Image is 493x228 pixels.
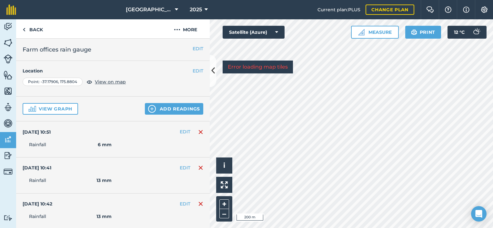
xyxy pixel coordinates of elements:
button: Print [405,26,441,39]
span: View on map [95,78,126,85]
h4: [DATE] 10:41 [23,165,51,171]
button: 12 °C [448,26,487,39]
button: Satellite (Azure) [223,26,285,39]
span: i [223,161,225,169]
img: svg+xml;base64,PD94bWwgdmVyc2lvbj0iMS4wIiBlbmNvZGluZz0idXRmLTgiPz4KPCEtLSBHZW5lcmF0b3I6IEFkb2JlIE... [4,22,13,32]
h4: [DATE] 10:51 [23,129,51,135]
img: svg+xml;base64,PHN2ZyB4bWxucz0iaHR0cDovL3d3dy53My5vcmcvMjAwMC9zdmciIHdpZHRoPSIxOSIgaGVpZ2h0PSIyNC... [411,28,417,36]
span: 2025 [190,6,202,14]
button: View graph [23,103,78,115]
span: Rainfall [29,213,46,220]
img: svg+xml;base64,PD94bWwgdmVyc2lvbj0iMS4wIiBlbmNvZGluZz0idXRmLTgiPz4KPCEtLSBHZW5lcmF0b3I6IEFkb2JlIE... [4,135,13,144]
div: Point : -37.17906 , 175.8804 [23,78,83,86]
p: Error loading map tiles [228,63,288,71]
img: svg+xml;base64,PHN2ZyB4bWxucz0iaHR0cDovL3d3dy53My5vcmcvMjAwMC9zdmciIHdpZHRoPSIxNCIgaGVpZ2h0PSIyNC... [148,105,156,113]
div: Open Intercom Messenger [471,206,487,222]
strong: 13 mm [96,177,112,184]
button: View on map [86,78,126,86]
img: svg+xml;base64,PHN2ZyB4bWxucz0iaHR0cDovL3d3dy53My5vcmcvMjAwMC9zdmciIHdpZHRoPSIxNiIgaGVpZ2h0PSIyNC... [198,200,203,208]
img: svg+xml;base64,PHN2ZyB4bWxucz0iaHR0cDovL3d3dy53My5vcmcvMjAwMC9zdmciIHdpZHRoPSI1NiIgaGVpZ2h0PSI2MC... [4,86,13,96]
img: svg+xml;base64,PHN2ZyB4bWxucz0iaHR0cDovL3d3dy53My5vcmcvMjAwMC9zdmciIHdpZHRoPSIxNyIgaGVpZ2h0PSIxNy... [463,6,469,14]
strong: 6 mm [98,141,112,148]
button: EDIT [193,67,203,74]
img: svg+xml;base64,PD94bWwgdmVyc2lvbj0iMS4wIiBlbmNvZGluZz0idXRmLTgiPz4KPCEtLSBHZW5lcmF0b3I6IEFkb2JlIE... [4,151,13,160]
span: 12 ° C [454,26,465,39]
button: EDIT [180,200,190,207]
strong: 13 mm [96,213,112,220]
img: svg+xml;base64,PD94bWwgdmVyc2lvbj0iMS4wIiBlbmNvZGluZz0idXRmLTgiPz4KPCEtLSBHZW5lcmF0b3I6IEFkb2JlIE... [4,119,13,128]
button: EDIT [180,164,190,171]
h4: [DATE] 10:42 [23,201,52,207]
img: svg+xml;base64,PD94bWwgdmVyc2lvbj0iMS4wIiBlbmNvZGluZz0idXRmLTgiPz4KPCEtLSBHZW5lcmF0b3I6IEFkb2JlIE... [4,54,13,63]
img: svg+xml;base64,PHN2ZyB4bWxucz0iaHR0cDovL3d3dy53My5vcmcvMjAwMC9zdmciIHdpZHRoPSI5IiBoZWlnaHQ9IjI0Ii... [23,26,25,33]
img: A question mark icon [444,6,452,13]
img: A cog icon [480,6,488,13]
span: Rainfall [29,141,46,148]
a: Change plan [366,5,414,15]
img: svg+xml;base64,PHN2ZyB4bWxucz0iaHR0cDovL3d3dy53My5vcmcvMjAwMC9zdmciIHdpZHRoPSI1NiIgaGVpZ2h0PSI2MC... [4,38,13,48]
button: Measure [351,26,399,39]
img: svg+xml;base64,PD94bWwgdmVyc2lvbj0iMS4wIiBlbmNvZGluZz0idXRmLTgiPz4KPCEtLSBHZW5lcmF0b3I6IEFkb2JlIE... [4,167,13,176]
h4: Location [23,67,203,74]
span: Rainfall [29,177,46,184]
img: svg+xml;base64,PD94bWwgdmVyc2lvbj0iMS4wIiBlbmNvZGluZz0idXRmLTgiPz4KPCEtLSBHZW5lcmF0b3I6IEFkb2JlIE... [470,26,483,39]
img: svg+xml;base64,PHN2ZyB4bWxucz0iaHR0cDovL3d3dy53My5vcmcvMjAwMC9zdmciIHdpZHRoPSIyMCIgaGVpZ2h0PSIyNC... [174,26,180,33]
img: svg+xml;base64,PHN2ZyB4bWxucz0iaHR0cDovL3d3dy53My5vcmcvMjAwMC9zdmciIHdpZHRoPSIxNiIgaGVpZ2h0PSIyNC... [198,164,203,172]
button: Add readings [145,103,203,115]
h2: Farm offices rain gauge [23,45,203,54]
a: Back [16,19,49,38]
img: Ruler icon [358,29,365,35]
img: Two speech bubbles overlapping with the left bubble in the forefront [426,6,434,13]
button: EDIT [193,45,203,52]
img: Four arrows, one pointing top left, one top right, one bottom right and the last bottom left [221,181,228,188]
button: i [216,157,232,174]
span: [GEOGRAPHIC_DATA] [126,6,172,14]
img: svg+xml;base64,PHN2ZyB4bWxucz0iaHR0cDovL3d3dy53My5vcmcvMjAwMC9zdmciIHdpZHRoPSI1NiIgaGVpZ2h0PSI2MC... [4,70,13,80]
span: Current plan : PLUS [317,6,360,13]
img: svg+xml;base64,PHN2ZyB4bWxucz0iaHR0cDovL3d3dy53My5vcmcvMjAwMC9zdmciIHdpZHRoPSIxNiIgaGVpZ2h0PSIyNC... [198,128,203,136]
button: – [219,209,229,218]
img: svg+xml;base64,PD94bWwgdmVyc2lvbj0iMS4wIiBlbmNvZGluZz0idXRmLTgiPz4KPCEtLSBHZW5lcmF0b3I6IEFkb2JlIE... [28,105,36,113]
button: More [161,19,210,38]
img: fieldmargin Logo [6,5,16,15]
button: EDIT [180,128,190,135]
button: + [219,199,229,209]
img: svg+xml;base64,PD94bWwgdmVyc2lvbj0iMS4wIiBlbmNvZGluZz0idXRmLTgiPz4KPCEtLSBHZW5lcmF0b3I6IEFkb2JlIE... [4,215,13,221]
img: svg+xml;base64,PHN2ZyB4bWxucz0iaHR0cDovL3d3dy53My5vcmcvMjAwMC9zdmciIHdpZHRoPSIxOCIgaGVpZ2h0PSIyNC... [86,78,92,86]
img: svg+xml;base64,PD94bWwgdmVyc2lvbj0iMS4wIiBlbmNvZGluZz0idXRmLTgiPz4KPCEtLSBHZW5lcmF0b3I6IEFkb2JlIE... [4,102,13,112]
